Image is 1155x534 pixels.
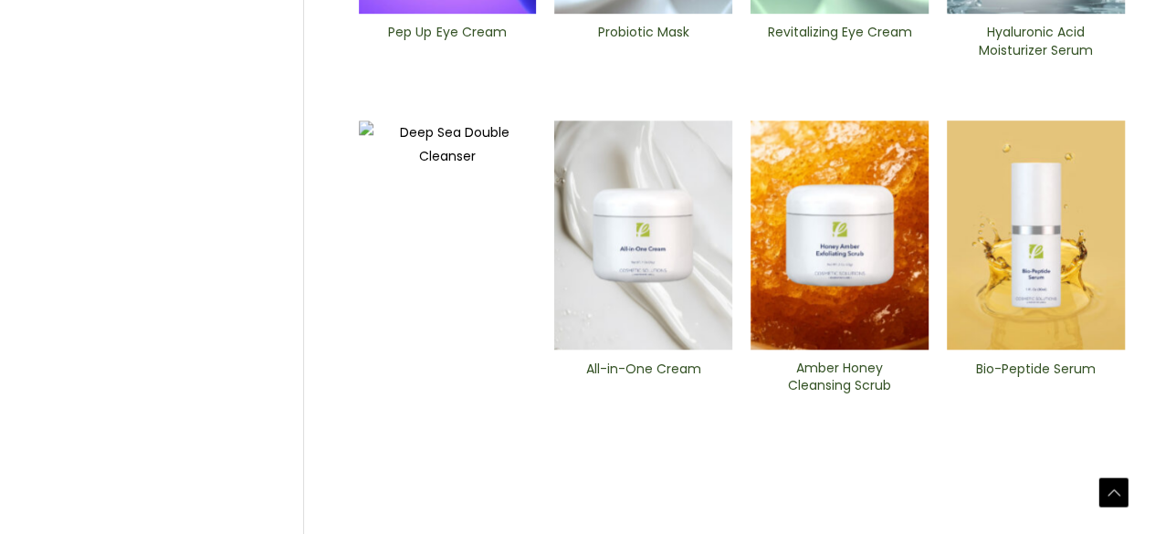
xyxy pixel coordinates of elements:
[373,24,520,65] a: Pep Up Eye Cream
[947,120,1125,351] img: Bio-Peptide ​Serum
[570,24,717,58] h2: Probiotic Mask
[570,24,717,65] a: Probiotic Mask
[962,24,1109,58] h2: Hyaluronic Acid Moisturizer Serum
[570,361,717,395] h2: All-in-One ​Cream
[962,361,1109,402] a: Bio-Peptide ​Serum
[962,361,1109,395] h2: Bio-Peptide ​Serum
[766,24,913,65] a: Revitalizing ​Eye Cream
[554,120,732,351] img: All In One Cream
[570,361,717,402] a: All-in-One ​Cream
[766,360,913,394] h2: Amber Honey Cleansing Scrub
[962,24,1109,65] a: Hyaluronic Acid Moisturizer Serum
[766,360,913,401] a: Amber Honey Cleansing Scrub
[766,24,913,58] h2: Revitalizing ​Eye Cream
[751,120,929,350] img: Amber Honey Cleansing Scrub
[373,24,520,58] h2: Pep Up Eye Cream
